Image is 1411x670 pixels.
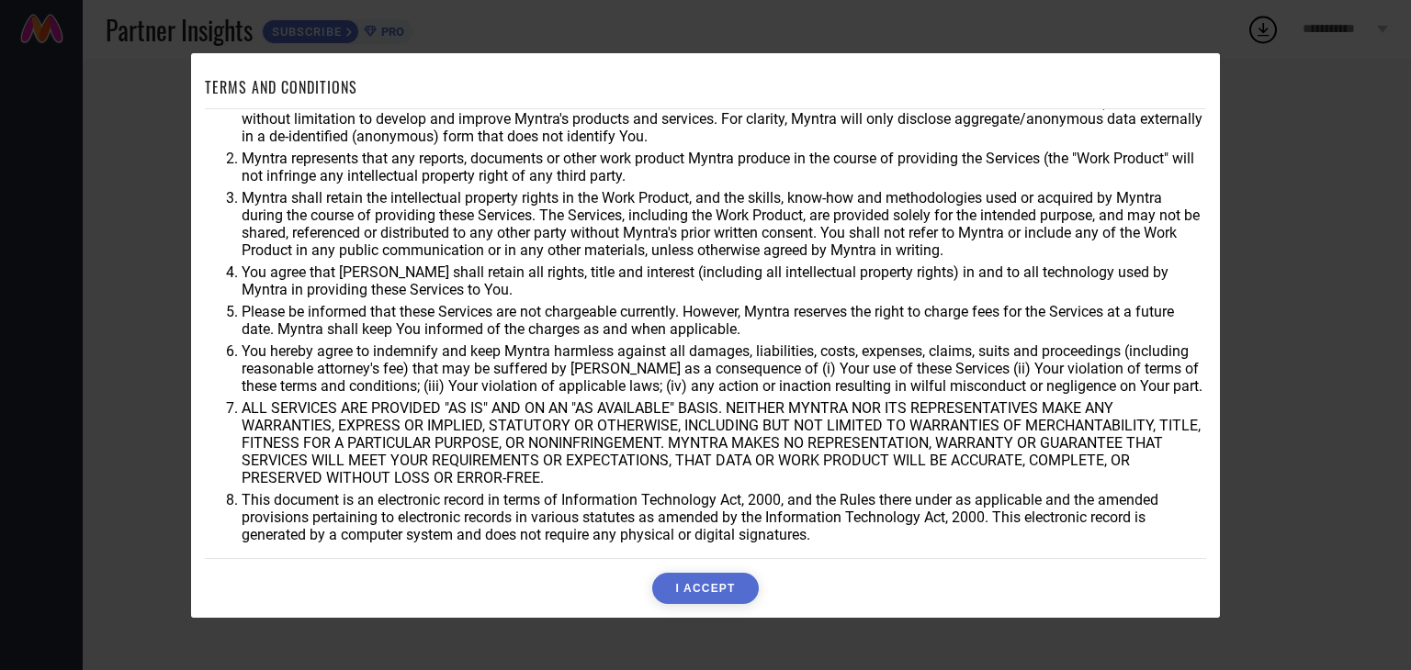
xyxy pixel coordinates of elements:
[242,93,1206,145] li: You agree that Myntra may use aggregate and anonymized data for any business purpose during or af...
[205,76,357,98] h1: TERMS AND CONDITIONS
[242,399,1206,486] li: ALL SERVICES ARE PROVIDED "AS IS" AND ON AN "AS AVAILABLE" BASIS. NEITHER MYNTRA NOR ITS REPRESEN...
[242,263,1206,298] li: You agree that [PERSON_NAME] shall retain all rights, title and interest (including all intellect...
[242,342,1206,395] li: You hereby agree to indemnify and keep Myntra harmless against all damages, liabilities, costs, e...
[652,573,758,604] button: I ACCEPT
[242,150,1206,184] li: Myntra represents that any reports, documents or other work product Myntra produce in the course ...
[242,303,1206,338] li: Please be informed that these Services are not chargeable currently. However, Myntra reserves the...
[242,491,1206,543] li: This document is an electronic record in terms of Information Technology Act, 2000, and the Rules...
[242,189,1206,259] li: Myntra shall retain the intellectual property rights in the Work Product, and the skills, know-ho...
